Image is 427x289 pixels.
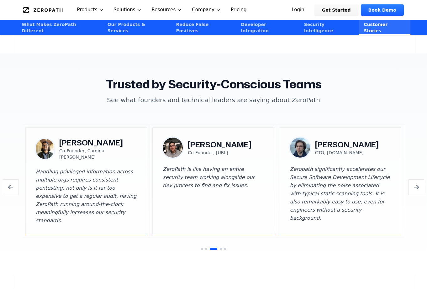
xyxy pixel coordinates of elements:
a: Developer Integration [236,20,299,35]
blockquote: Handling privileged information across multiple orgs requires consistent pentesting; not only is ... [36,168,137,225]
h3: [PERSON_NAME] [315,139,379,150]
blockquote: Zeropath significantly accelerates our Secure Software Development Lifecycle by eliminating the n... [290,165,391,225]
img: Yaacov Tarko [290,138,310,158]
h3: [PERSON_NAME] [188,139,251,150]
a: Our Products & Services [103,20,171,35]
img: Muhammad Khattak [36,139,54,159]
button: Go to testimonial 3 [210,248,217,250]
button: Go to testimonial 5 [224,248,226,250]
a: Security Intelligence [299,20,359,35]
a: Get Started [314,4,358,16]
button: Next testimonials [409,179,424,195]
p: See what founders and technical leaders are saying about ZeroPath [93,96,334,104]
h3: [PERSON_NAME] [59,138,137,148]
a: Reduce False Positives [171,20,236,35]
button: Go to testimonial 1 [201,248,203,250]
a: Book Demo [361,4,404,16]
img: Jake Anderson [163,138,183,158]
button: Go to testimonial 4 [220,248,222,250]
p: Co-Founder, [URL] [188,150,251,156]
a: What Makes ZeroPath Different [17,20,103,35]
blockquote: ZeroPath is like having an entire security team working alongside our dev process to find and fix... [163,165,264,225]
a: Customer Stories [359,20,410,35]
h2: Trusted by Security-Conscious Teams [23,78,404,91]
a: Login [284,4,312,16]
p: Co-Founder, Cardinal [PERSON_NAME] [59,148,137,160]
button: Go to testimonial 2 [205,248,207,250]
p: CTO, [DOMAIN_NAME] [315,150,379,156]
button: Previous testimonials [3,179,18,195]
